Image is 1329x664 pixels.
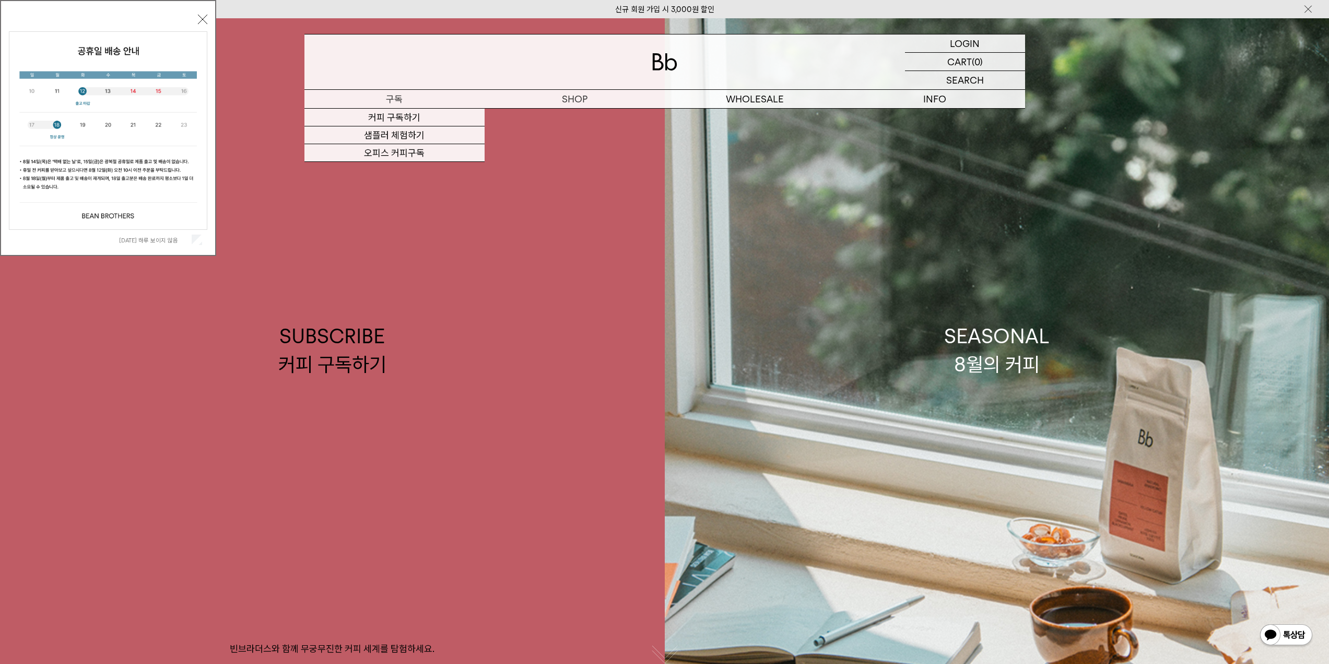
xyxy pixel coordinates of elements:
a: 구독 [304,90,485,108]
p: LOGIN [950,34,980,52]
p: CART [947,53,972,71]
img: cb63d4bbb2e6550c365f227fdc69b27f_113810.jpg [9,32,207,229]
a: 신규 회원 가입 시 3,000원 할인 [615,5,714,14]
button: 닫기 [198,15,207,24]
div: SUBSCRIBE 커피 구독하기 [278,322,386,378]
p: SEARCH [946,71,984,89]
a: 오피스 커피구독 [304,144,485,162]
img: 카카오톡 채널 1:1 채팅 버튼 [1259,623,1313,648]
label: [DATE] 하루 보이지 않음 [119,237,190,244]
a: LOGIN [905,34,1025,53]
p: WHOLESALE [665,90,845,108]
a: 샘플러 체험하기 [304,126,485,144]
a: SHOP [485,90,665,108]
a: CART (0) [905,53,1025,71]
p: INFO [845,90,1025,108]
p: (0) [972,53,983,71]
a: 커피 구독하기 [304,109,485,126]
div: SEASONAL 8월의 커피 [944,322,1050,378]
img: 로고 [652,53,677,71]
